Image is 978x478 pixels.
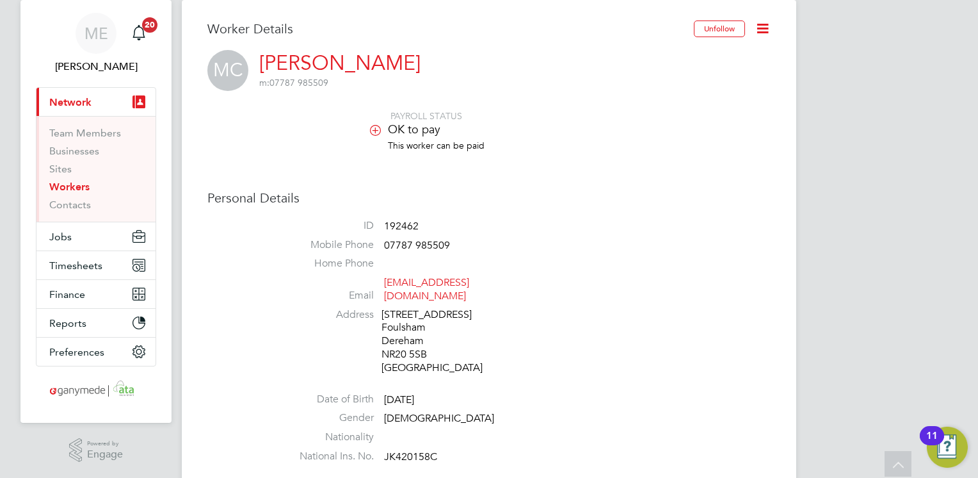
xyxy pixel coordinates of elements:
div: Network [36,116,156,222]
button: Preferences [36,338,156,366]
label: Home Phone [284,257,374,270]
span: Preferences [49,346,104,358]
h3: Worker Details [207,21,694,37]
h3: Personal Details [207,190,771,206]
button: Open Resource Center, 11 new notifications [927,427,968,468]
a: [EMAIL_ADDRESS][DOMAIN_NAME] [384,276,469,302]
div: [STREET_ADDRESS] Foulsham Dereham NR20 5SB [GEOGRAPHIC_DATA] [381,308,503,375]
a: Sites [49,163,72,175]
span: 192462 [384,220,419,233]
a: [PERSON_NAME] [259,51,421,76]
a: Workers [49,181,90,193]
span: This worker can be paid [388,140,485,151]
span: Reports [49,317,86,329]
label: Gender [284,411,374,425]
span: MC [207,50,248,91]
label: National Ins. No. [284,450,374,463]
span: [DEMOGRAPHIC_DATA] [384,413,494,425]
button: Reports [36,309,156,337]
a: 20 [126,13,152,54]
div: 11 [926,436,938,452]
span: Jobs [49,231,72,243]
img: ganymedesolutions-logo-retina.png [46,379,147,400]
span: Network [49,96,92,108]
a: ME[PERSON_NAME] [36,13,156,74]
span: 07787 985509 [259,77,328,88]
button: Unfollow [694,21,745,37]
label: Address [284,308,374,322]
span: 07787 985509 [384,239,450,252]
span: Engage [87,449,123,460]
a: Contacts [49,199,91,211]
span: [DATE] [384,393,414,406]
span: ME [84,25,108,42]
span: m: [259,77,269,88]
span: Powered by [87,438,123,449]
span: Mia Eckersley [36,59,156,74]
button: Network [36,88,156,116]
label: Mobile Phone [284,238,374,252]
label: Nationality [284,431,374,444]
a: Team Members [49,127,121,139]
span: 20 [142,17,157,33]
label: Date of Birth [284,393,374,406]
span: OK to pay [388,122,440,136]
button: Finance [36,280,156,308]
span: JK420158C [384,450,437,463]
span: Finance [49,288,85,301]
a: Go to home page [36,379,156,400]
label: ID [284,219,374,233]
a: Powered byEngage [69,438,124,463]
a: Businesses [49,145,99,157]
button: Jobs [36,222,156,251]
button: Timesheets [36,251,156,279]
span: Timesheets [49,260,102,272]
label: Email [284,289,374,302]
span: PAYROLL STATUS [390,110,462,122]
